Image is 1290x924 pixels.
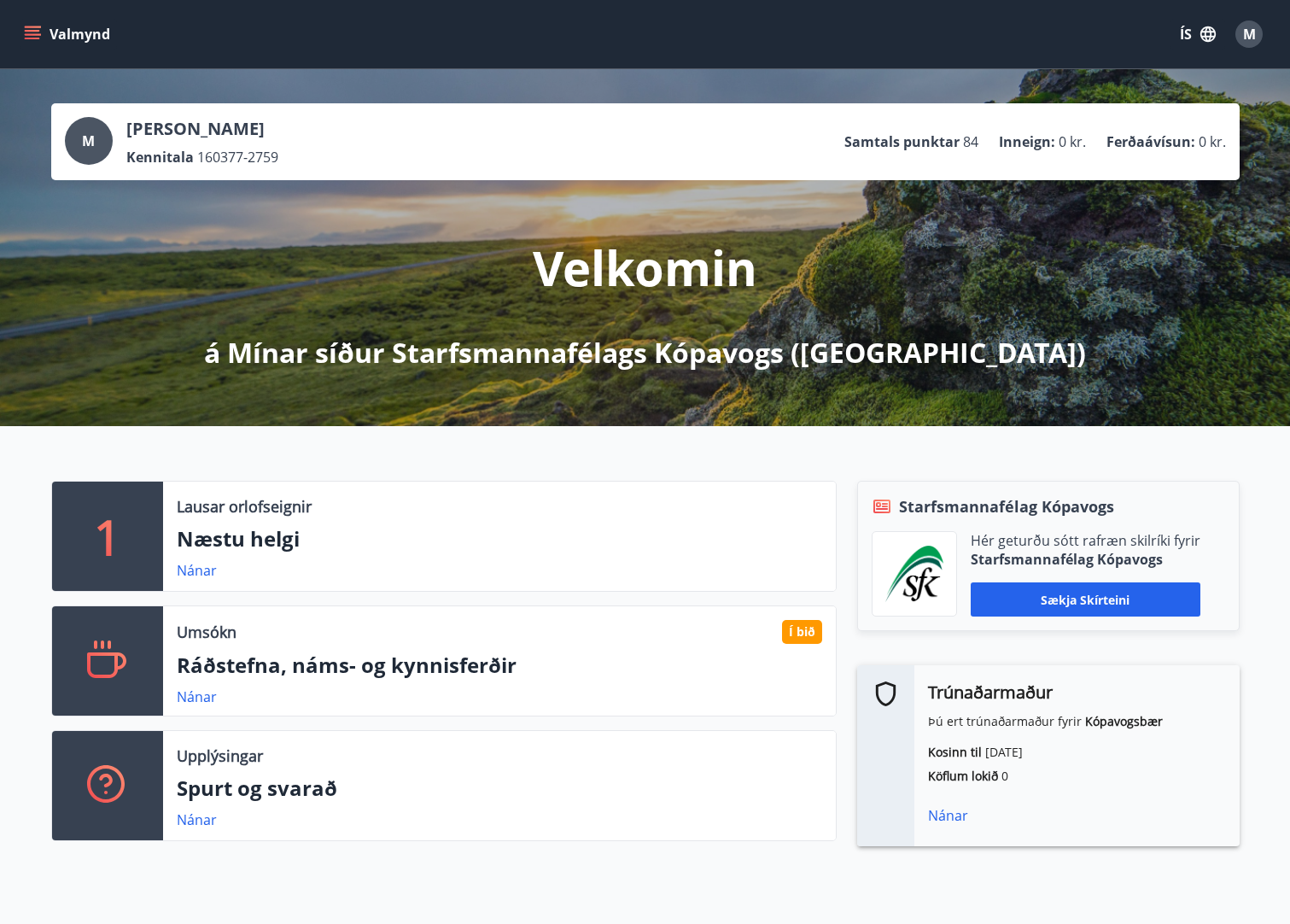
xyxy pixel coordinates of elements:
[1106,132,1195,151] p: Ferðaávísun :
[1001,768,1008,784] span: 0
[177,810,217,829] a: Nánar
[177,745,263,767] p: Upplýsingar
[1243,25,1256,44] span: M
[782,620,822,644] div: Í bið
[204,334,1086,371] p: á Mínar síður Starfsmannafélags Kópavogs ([GEOGRAPHIC_DATA])
[928,805,1226,826] div: Nánar
[177,621,236,643] p: Umsókn
[197,148,278,167] span: 160377-2759
[899,495,1114,518] span: Starfsmannafélag Kópavogs
[177,651,822,680] p: Ráðstefna, náms- og kynnisferðir
[177,561,217,580] a: Nánar
[999,132,1055,151] p: Inneign :
[1059,132,1086,151] span: 0 kr.
[177,774,822,803] p: Spurt og svarað
[928,768,1226,785] p: Köflum lokið
[971,550,1200,569] p: Starfsmannafélag Kópavogs
[1170,19,1225,50] button: ÍS
[844,132,960,151] p: Samtals punktar
[1199,132,1226,151] span: 0 kr.
[82,132,95,150] span: M
[985,744,1023,760] span: [DATE]
[126,148,194,167] p: Kennitala
[963,132,978,151] span: 84
[533,235,757,300] p: Velkomin
[885,546,943,602] img: x5MjQkxwhnYn6YREZUTEa9Q4KsBUeQdWGts9Dj4O.png
[94,504,121,569] p: 1
[928,679,1226,706] h6: Trúnaðarmaður
[177,495,312,518] p: Lausar orlofseignir
[1229,14,1270,55] button: M
[928,744,1226,761] p: Kosinn til
[20,19,117,50] button: menu
[177,524,822,553] p: Næstu helgi
[126,117,278,141] p: [PERSON_NAME]
[1085,713,1163,729] strong: Kópavogsbær
[971,531,1200,550] p: Hér geturðu sótt rafræn skilríki fyrir
[928,713,1226,730] p: Þú ert trúnaðarmaður fyrir
[177,687,217,706] a: Nánar
[971,582,1200,617] button: Sækja skírteini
